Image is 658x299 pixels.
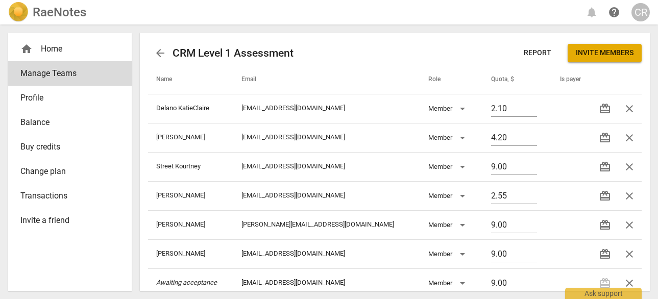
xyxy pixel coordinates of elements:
[241,76,269,84] span: Email
[20,141,111,153] span: Buy credits
[623,132,636,144] span: close
[599,190,611,202] span: redeem
[593,155,617,179] button: Transfer credits
[565,288,642,299] div: Ask support
[593,184,617,208] button: Transfer credits
[233,268,420,297] td: [EMAIL_ADDRESS][DOMAIN_NAME]
[156,76,184,84] span: Name
[428,101,469,117] div: Member
[623,248,636,260] span: close
[516,44,559,62] button: Report
[8,135,132,159] a: Buy credits
[156,279,217,286] i: Awaiting acceptance
[605,3,623,21] a: Help
[428,130,469,146] div: Member
[524,48,551,58] span: Report
[8,208,132,233] a: Invite a friend
[428,188,469,204] div: Member
[8,159,132,184] a: Change plan
[33,5,86,19] h2: RaeNotes
[599,132,611,144] span: redeem
[8,184,132,208] a: Transactions
[552,65,584,94] th: Is payer
[20,92,111,104] span: Profile
[8,2,29,22] img: Logo
[148,210,233,239] td: [PERSON_NAME]
[148,239,233,268] td: [PERSON_NAME]
[20,43,33,55] span: home
[233,181,420,210] td: [EMAIL_ADDRESS][DOMAIN_NAME]
[491,76,526,84] span: Quota, $
[593,213,617,237] button: Transfer credits
[233,210,420,239] td: [PERSON_NAME][EMAIL_ADDRESS][DOMAIN_NAME]
[428,275,469,291] div: Member
[623,161,636,173] span: close
[148,123,233,152] td: [PERSON_NAME]
[173,47,294,60] h2: CRM Level 1 Assessment
[593,242,617,266] button: Transfer credits
[428,76,453,84] span: Role
[20,214,111,227] span: Invite a friend
[623,277,636,289] span: close
[428,246,469,262] div: Member
[593,126,617,150] button: Transfer credits
[20,165,111,178] span: Change plan
[8,86,132,110] a: Profile
[233,152,420,181] td: [EMAIL_ADDRESS][DOMAIN_NAME]
[568,44,642,62] button: Invite members
[599,219,611,231] span: redeem
[631,3,650,21] button: CR
[623,190,636,202] span: close
[233,123,420,152] td: [EMAIL_ADDRESS][DOMAIN_NAME]
[233,94,420,123] td: [EMAIL_ADDRESS][DOMAIN_NAME]
[608,6,620,18] span: help
[233,239,420,268] td: [EMAIL_ADDRESS][DOMAIN_NAME]
[154,47,166,59] span: arrow_back
[428,217,469,233] div: Member
[8,37,132,61] div: Home
[599,248,611,260] span: redeem
[20,43,111,55] div: Home
[8,61,132,86] a: Manage Teams
[20,67,111,80] span: Manage Teams
[8,110,132,135] a: Balance
[593,96,617,121] button: Transfer credits
[20,116,111,129] span: Balance
[623,103,636,115] span: close
[148,181,233,210] td: [PERSON_NAME]
[8,2,86,22] a: LogoRaeNotes
[20,190,111,202] span: Transactions
[623,219,636,231] span: close
[148,152,233,181] td: Street Kourtney
[599,161,611,173] span: redeem
[599,103,611,115] span: redeem
[576,48,633,58] span: Invite members
[428,159,469,175] div: Member
[148,94,233,123] td: Delano KatieClaire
